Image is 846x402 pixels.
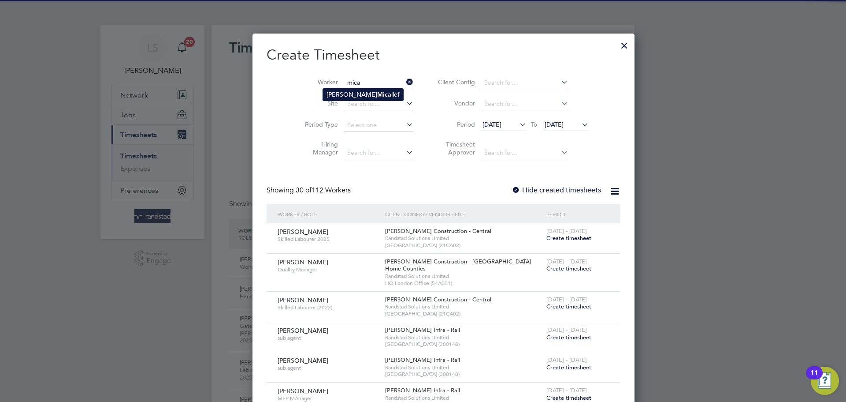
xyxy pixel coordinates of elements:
span: [GEOGRAPHIC_DATA] (21CA02) [385,310,542,317]
span: [GEOGRAPHIC_DATA] (21CA02) [385,242,542,249]
span: [PERSON_NAME] [278,327,328,334]
label: Worker [298,78,338,86]
span: Create timesheet [546,394,591,402]
span: [PERSON_NAME] Infra - Rail [385,326,460,334]
span: [PERSON_NAME] Construction - [GEOGRAPHIC_DATA] Home Counties [385,258,531,273]
span: Create timesheet [546,364,591,371]
span: 112 Workers [296,186,351,195]
b: Mica [377,91,391,98]
span: 30 of [296,186,312,195]
span: [PERSON_NAME] [278,228,328,236]
span: Randstad Solutions Limited [385,364,542,371]
span: Quality Manager [278,266,378,273]
span: [DATE] - [DATE] [546,387,587,394]
label: Site [298,99,338,107]
span: [DATE] - [DATE] [546,326,587,334]
input: Search for... [481,98,568,110]
label: Client Config [435,78,475,86]
span: [DATE] - [DATE] [546,356,587,364]
input: Search for... [344,98,413,110]
input: Select one [344,119,413,131]
span: [PERSON_NAME] [278,387,328,395]
div: Client Config / Vendor / Site [383,204,544,224]
span: HO London Office (54A001) [385,280,542,287]
span: [GEOGRAPHIC_DATA] (300148) [385,371,542,378]
span: Randstad Solutions Limited [385,334,542,341]
span: [DATE] [545,120,564,128]
span: Randstad Solutions Limited [385,303,542,310]
span: [PERSON_NAME] Infra - Rail [385,356,460,364]
span: To [528,119,540,130]
span: sub agent [278,364,378,372]
span: Randstad Solutions Limited [385,394,542,402]
label: Period Type [298,120,338,128]
span: sub agent [278,334,378,342]
span: Create timesheet [546,265,591,272]
div: Showing [267,186,352,195]
span: [PERSON_NAME] Construction - Central [385,296,491,303]
span: [DATE] - [DATE] [546,227,587,235]
input: Search for... [481,77,568,89]
span: [PERSON_NAME] [278,357,328,364]
span: [PERSON_NAME] [278,296,328,304]
span: MEP MAnager [278,395,378,402]
span: [DATE] - [DATE] [546,296,587,303]
label: Hide created timesheets [512,186,601,195]
span: Skilled Labourer 2025 [278,236,378,243]
span: [DATE] - [DATE] [546,258,587,265]
input: Search for... [481,147,568,159]
label: Period [435,120,475,128]
span: Randstad Solutions Limited [385,235,542,242]
label: Hiring Manager [298,140,338,156]
h2: Create Timesheet [267,46,620,64]
label: Timesheet Approver [435,140,475,156]
button: Open Resource Center, 11 new notifications [811,367,839,395]
span: Randstad Solutions Limited [385,273,542,280]
span: [PERSON_NAME] [278,258,328,266]
div: 11 [810,373,818,384]
span: Create timesheet [546,334,591,341]
input: Search for... [344,147,413,159]
span: [PERSON_NAME] Infra - Rail [385,387,460,394]
span: [GEOGRAPHIC_DATA] (300148) [385,341,542,348]
div: Period [544,204,612,224]
div: Worker / Role [275,204,383,224]
span: [DATE] [482,120,501,128]
li: [PERSON_NAME] llef [323,89,403,101]
span: Skilled Labourer (2022) [278,304,378,311]
span: Create timesheet [546,303,591,310]
input: Search for... [344,77,413,89]
label: Vendor [435,99,475,107]
span: [PERSON_NAME] Construction - Central [385,227,491,235]
span: Create timesheet [546,234,591,242]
